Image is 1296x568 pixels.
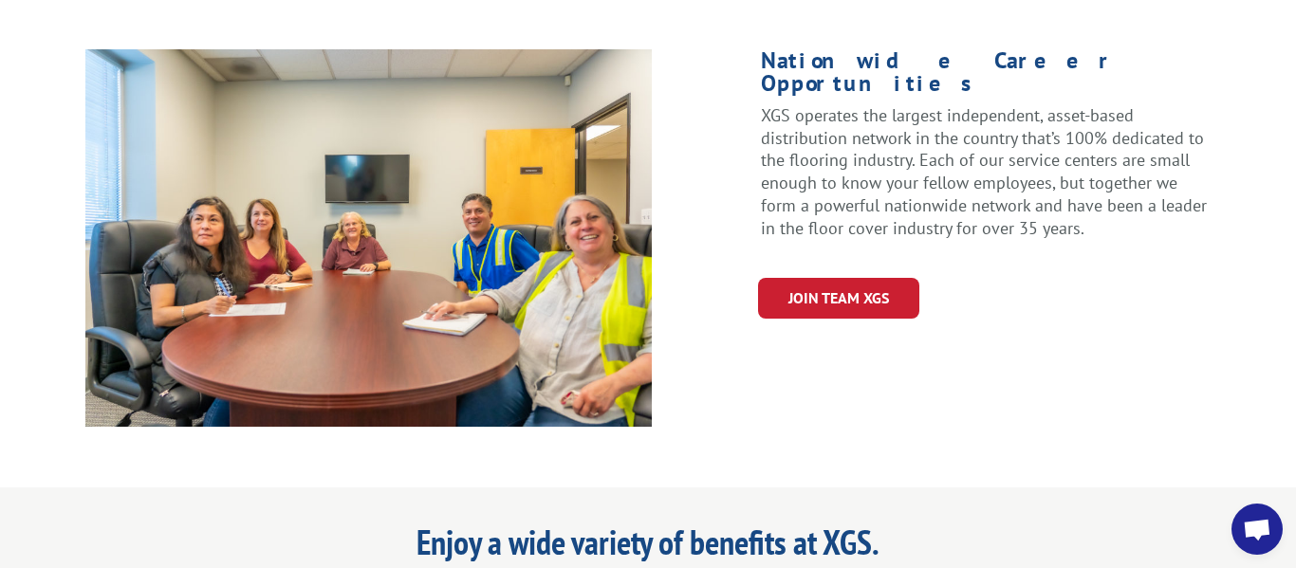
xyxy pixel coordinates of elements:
[758,278,919,319] a: Join Team XGS
[761,46,1115,98] span: Nationwide Career Opportunities
[761,104,1211,240] p: XGS operates the largest independent, asset-based distribution network in the country that’s 100%...
[1231,504,1283,555] div: Open chat
[85,49,652,427] img: Chino_Shoot_Selects32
